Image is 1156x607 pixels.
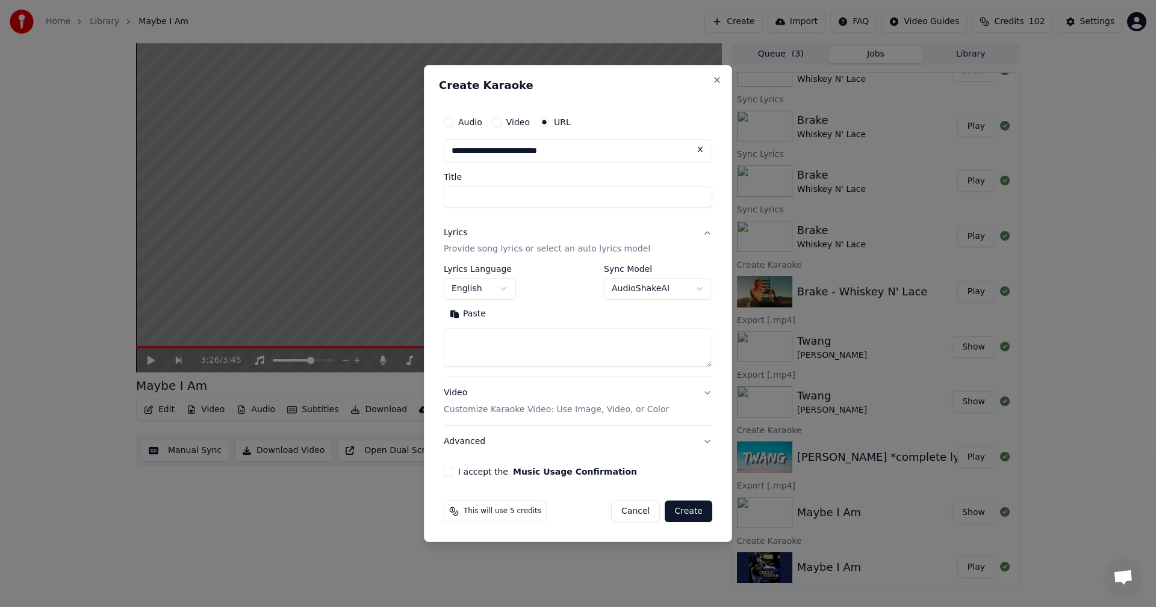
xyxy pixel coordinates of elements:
[444,217,712,265] button: LyricsProvide song lyrics or select an auto lyrics model
[554,118,571,126] label: URL
[444,426,712,457] button: Advanced
[604,265,712,274] label: Sync Model
[444,404,669,416] p: Customize Karaoke Video: Use Image, Video, or Color
[444,173,712,181] label: Title
[439,80,717,91] h2: Create Karaoke
[444,265,516,274] label: Lyrics Language
[444,378,712,426] button: VideoCustomize Karaoke Video: Use Image, Video, or Color
[444,244,650,256] p: Provide song lyrics or select an auto lyrics model
[458,118,482,126] label: Audio
[458,467,637,476] label: I accept the
[611,501,660,522] button: Cancel
[464,507,541,516] span: This will use 5 credits
[513,467,637,476] button: I accept the
[444,227,467,239] div: Lyrics
[506,118,530,126] label: Video
[444,387,669,416] div: Video
[444,305,492,324] button: Paste
[444,265,712,377] div: LyricsProvide song lyrics or select an auto lyrics model
[665,501,712,522] button: Create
